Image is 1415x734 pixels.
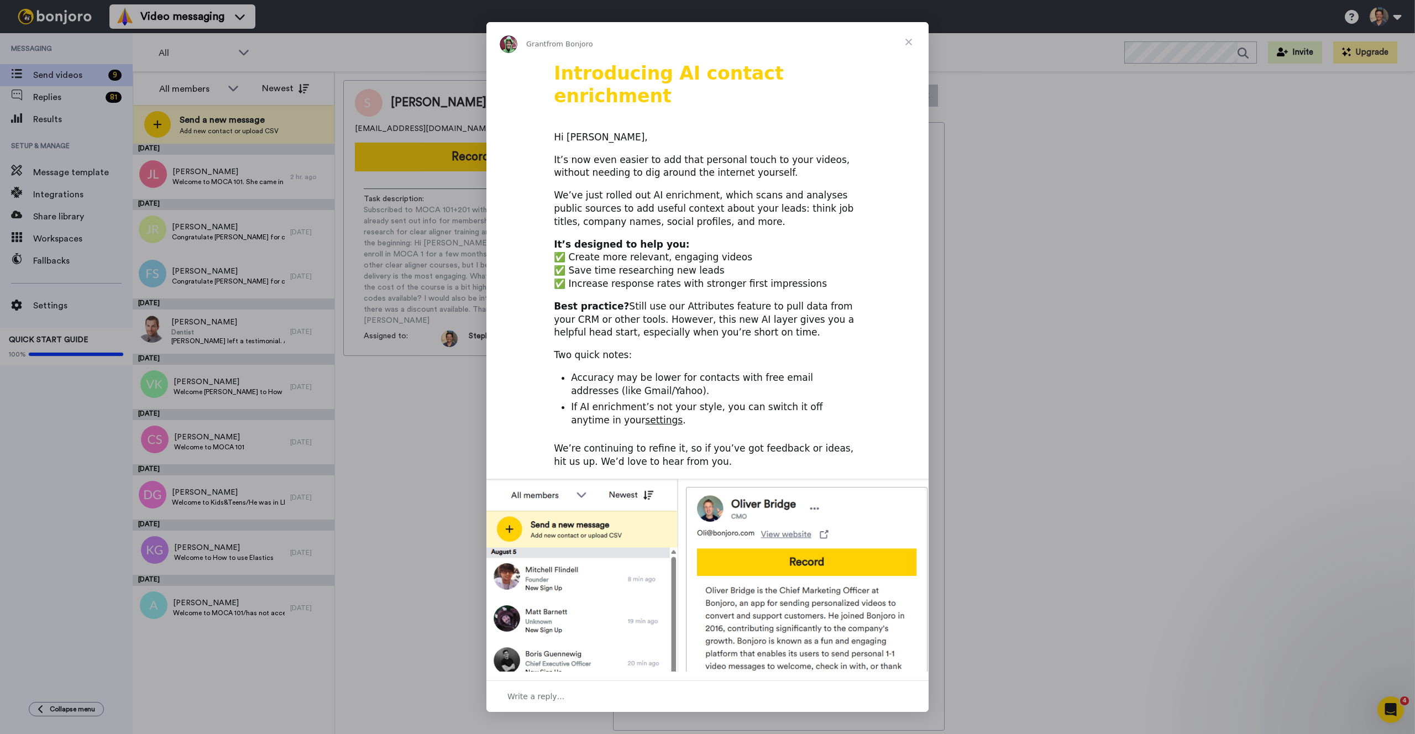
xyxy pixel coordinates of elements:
[889,22,929,62] span: Close
[554,238,861,291] div: ✅ Create more relevant, engaging videos ✅ Save time researching new leads ✅ Increase response rat...
[486,680,929,712] div: Open conversation and reply
[526,40,547,48] span: Grant
[571,371,861,398] li: Accuracy may be lower for contacts with free email addresses (like Gmail/Yahoo).
[554,239,689,250] b: It’s designed to help you:
[645,415,683,426] a: settings
[554,189,861,228] div: We’ve just rolled out AI enrichment, which scans and analyses public sources to add useful contex...
[554,442,861,469] div: We’re continuing to refine it, so if you’ve got feedback or ideas, hit us up. We’d love to hear f...
[554,300,861,339] div: Still use our Attributes feature to pull data from your CRM or other tools. However, this new AI ...
[554,349,861,362] div: Two quick notes:
[547,40,593,48] span: from Bonjoro
[507,689,565,704] span: Write a reply…
[500,35,517,53] img: Profile image for Grant
[554,131,861,144] div: Hi [PERSON_NAME],
[554,301,629,312] b: Best practice?
[571,401,861,427] li: If AI enrichment’s not your style, you can switch it off anytime in your .
[554,62,784,107] b: Introducing AI contact enrichment
[554,154,861,180] div: It’s now even easier to add that personal touch to your videos, without needing to dig around the...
